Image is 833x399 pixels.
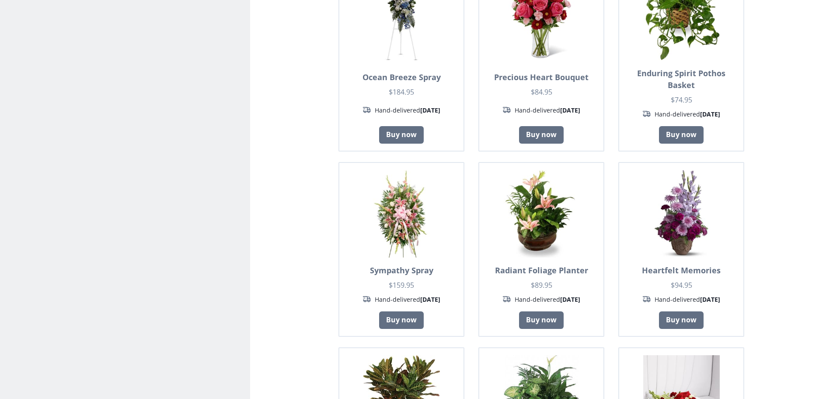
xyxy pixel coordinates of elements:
[659,126,704,144] a: Buy now
[659,311,704,329] a: Buy now
[379,311,424,329] a: Buy now
[519,126,564,144] a: Buy now
[379,126,424,144] a: Buy now
[519,311,564,329] a: Buy now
